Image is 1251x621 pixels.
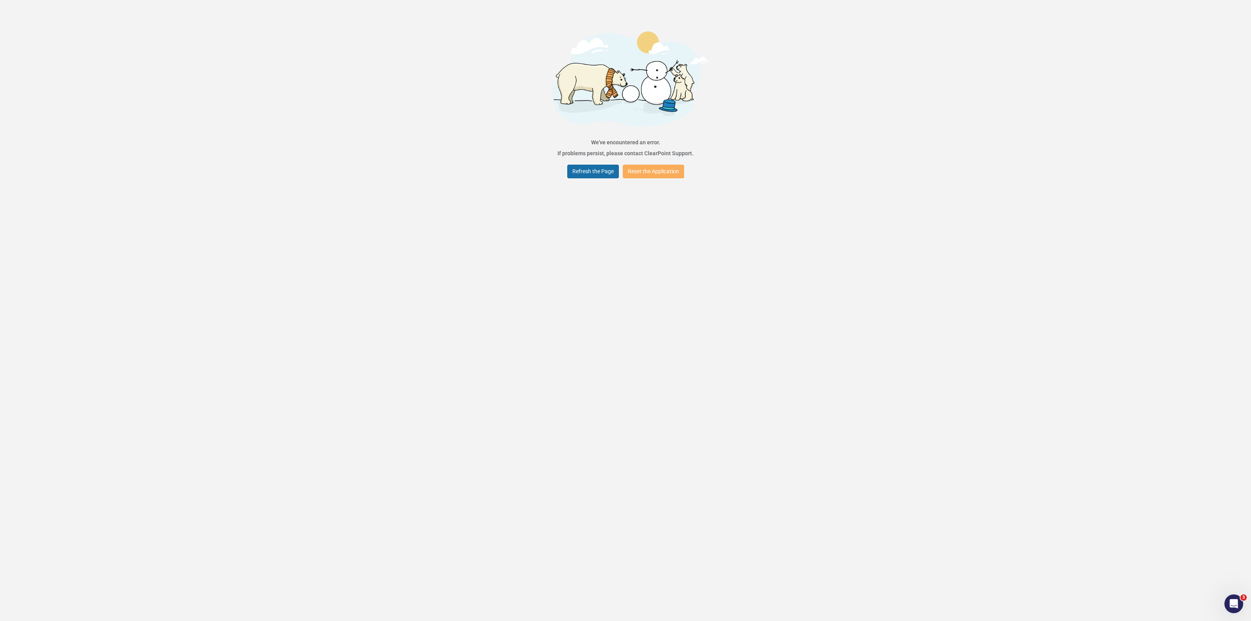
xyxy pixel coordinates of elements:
[557,137,694,159] div: We've encountered an error. If problems persist, please contact ClearPoint Support.
[567,165,619,178] button: Refresh the Page
[623,165,684,178] button: Reset the Application
[1224,594,1243,613] iframe: Intercom live chat
[1240,594,1247,601] span: 3
[538,20,713,137] img: Getting started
